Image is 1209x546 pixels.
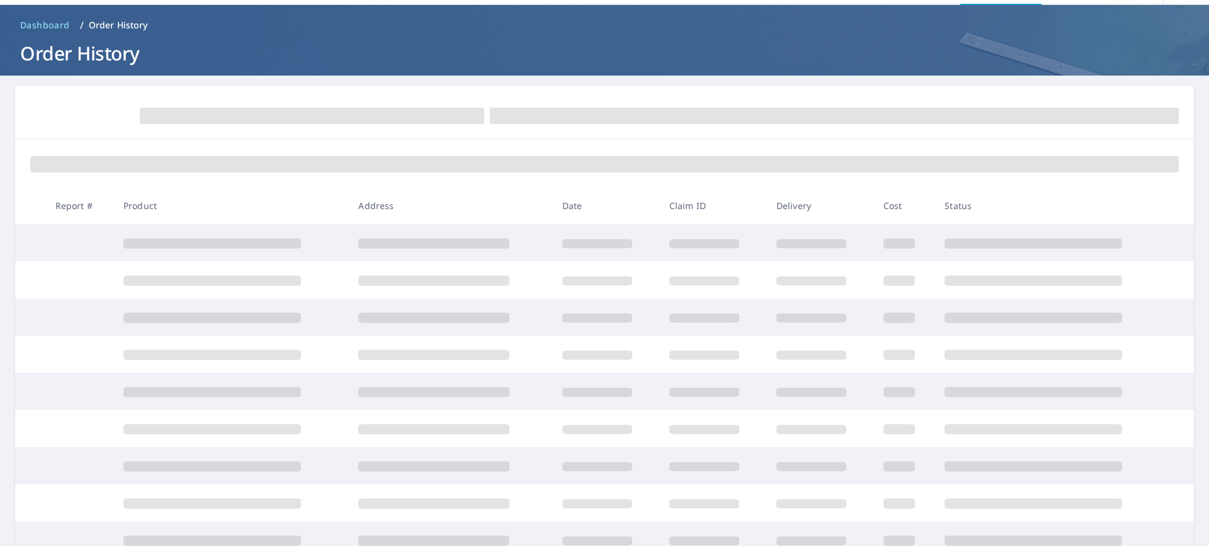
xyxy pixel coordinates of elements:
[15,15,75,35] a: Dashboard
[659,187,766,224] th: Claim ID
[766,187,873,224] th: Delivery
[45,187,113,224] th: Report #
[89,19,148,31] p: Order History
[15,40,1194,66] h1: Order History
[934,187,1170,224] th: Status
[552,187,659,224] th: Date
[20,19,70,31] span: Dashboard
[15,15,1194,35] nav: breadcrumb
[873,187,935,224] th: Cost
[348,187,552,224] th: Address
[80,18,84,33] li: /
[113,187,348,224] th: Product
